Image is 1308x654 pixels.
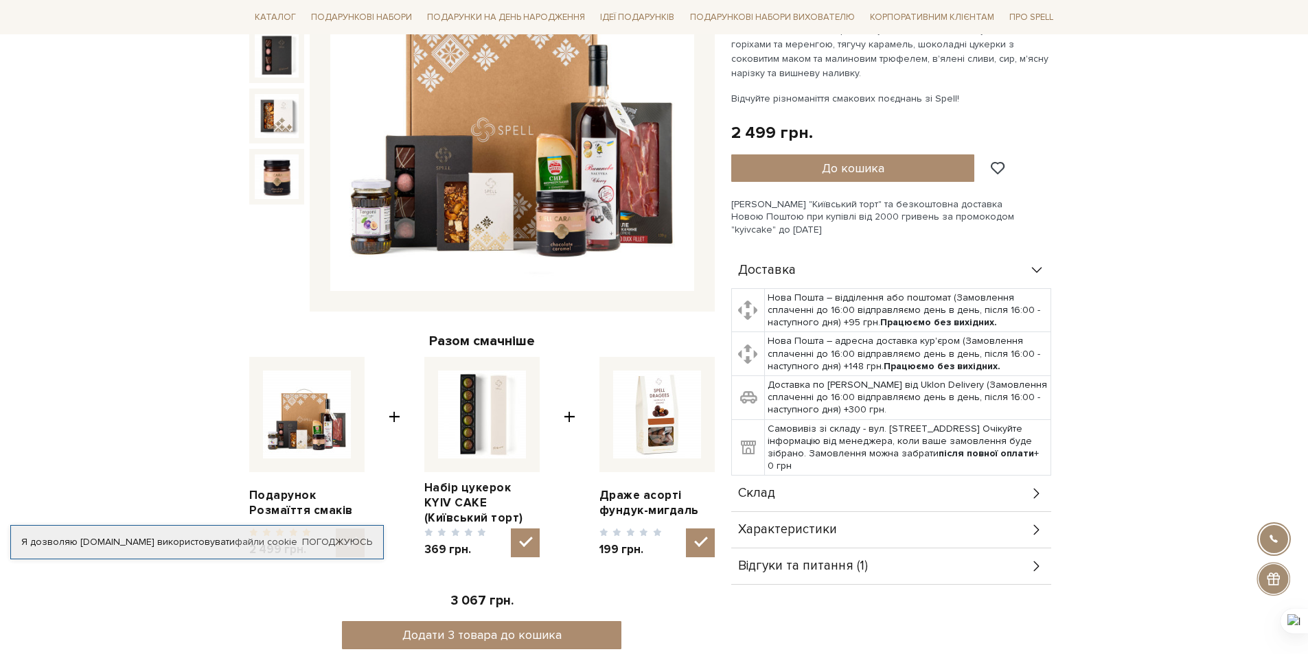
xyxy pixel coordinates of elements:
[595,7,680,28] a: Ідеї подарунків
[389,357,400,558] span: +
[11,536,383,548] div: Я дозволяю [DOMAIN_NAME] використовувати
[599,488,715,518] a: Драже асорті фундук-мигдаль
[731,23,1053,80] p: Що ви знайдете в наборі: плитку молочного шоколаду KYIV з горіхами та меренгою, тягучу карамель, ...
[302,536,372,548] a: Погоджуюсь
[765,419,1051,476] td: Самовивіз зі складу - вул. [STREET_ADDRESS] Очікуйте інформацію від менеджера, коли ваше замовлен...
[564,357,575,558] span: +
[249,488,365,518] a: Подарунок Розмаїття смаків
[424,542,487,557] span: 369 грн.
[731,91,1053,106] p: Відчуйте різноманіття смакових поєднань зі Spell!
[263,371,351,458] img: Подарунок Розмаїття смаків
[731,198,1059,236] div: [PERSON_NAME] "Київський торт" та безкоштовна доставка Новою Поштою при купівлі від 2000 гривень ...
[599,542,662,557] span: 199 грн.
[738,524,837,536] span: Характеристики
[613,371,701,458] img: Драже асорті фундук-мигдаль
[880,316,997,328] b: Працюємо без вихідних.
[424,480,540,526] a: Набір цукерок KYIV CAKE (Київський торт)
[450,593,514,609] span: 3 067 грн.
[738,560,868,572] span: Відгуки та питання (1)
[1004,7,1059,28] a: Про Spell
[864,5,1000,29] a: Корпоративним клієнтам
[738,264,796,277] span: Доставка
[765,288,1051,332] td: Нова Пошта – відділення або поштомат (Замовлення сплаченні до 16:00 відправляємо день в день, піс...
[342,621,621,649] button: Додати 3 товара до кошика
[685,5,860,29] a: Подарункові набори вихователю
[765,376,1051,420] td: Доставка по [PERSON_NAME] від Uklon Delivery (Замовлення сплаченні до 16:00 відправляємо день в д...
[235,536,297,548] a: файли cookie
[249,332,715,350] div: Разом смачніше
[255,154,299,198] img: Подарунок Розмаїття смаків
[422,7,590,28] a: Подарунки на День народження
[939,447,1034,459] b: після повної оплати
[731,154,975,182] button: До кошика
[738,487,775,500] span: Склад
[765,332,1051,376] td: Нова Пошта – адресна доставка кур'єром (Замовлення сплаченні до 16:00 відправляємо день в день, п...
[255,94,299,138] img: Подарунок Розмаїття смаків
[438,371,526,458] img: Набір цукерок KYIV CAKE (Київський торт)
[249,7,301,28] a: Каталог
[822,161,884,176] span: До кошика
[884,360,1000,372] b: Працюємо без вихідних.
[255,33,299,77] img: Подарунок Розмаїття смаків
[306,7,417,28] a: Подарункові набори
[731,122,813,143] div: 2 499 грн.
